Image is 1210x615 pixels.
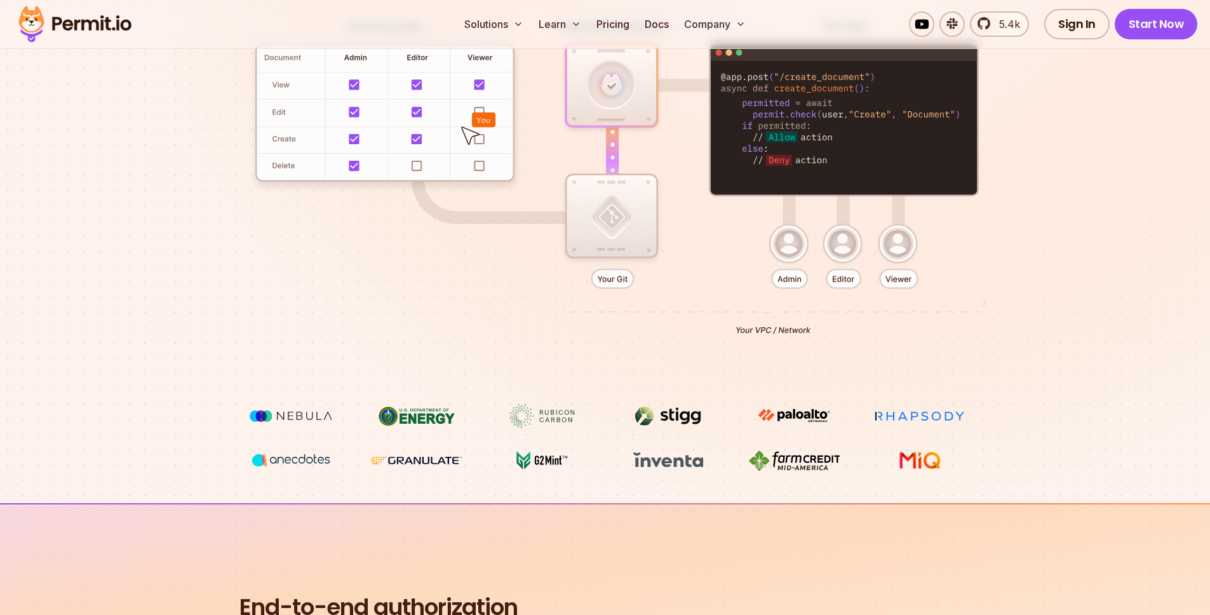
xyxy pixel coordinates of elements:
a: Pricing [591,11,635,37]
button: Solutions [459,11,528,37]
img: Farm Credit [746,449,842,473]
img: Permit logo [13,3,137,46]
img: US department of energy [369,404,464,428]
img: paloalto [746,404,842,427]
img: vega [243,449,339,472]
a: Start Now [1115,9,1198,39]
img: inventa [621,449,716,471]
img: Granulate [369,449,464,473]
a: Sign In [1044,9,1110,39]
img: G2mint [495,449,590,473]
span: 5.4k [992,17,1020,32]
img: Rubicon [495,404,590,428]
a: Docs [640,11,674,37]
a: 5.4k [970,11,1029,37]
img: MIQ [877,450,962,471]
img: Rhapsody Health [872,404,967,428]
img: Nebula [243,404,339,428]
button: Learn [534,11,586,37]
button: Company [679,11,751,37]
img: Stigg [621,404,716,428]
